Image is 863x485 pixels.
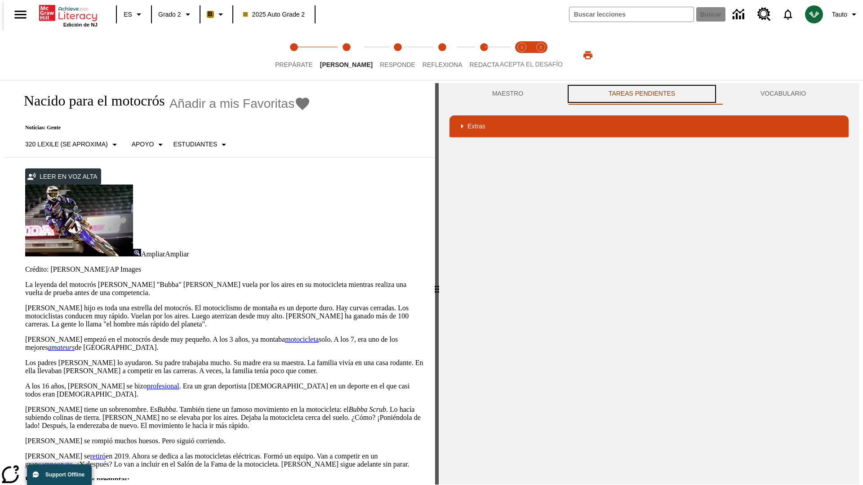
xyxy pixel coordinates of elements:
text: 2 [539,45,542,49]
em: Bubba Scrub [349,406,386,413]
p: Los padres [PERSON_NAME] lo ayudaron. Su padre trabajaba mucho. Su madre era su maestra. La famil... [25,359,424,375]
strong: Piensa y comenta estas preguntas: [25,476,130,483]
span: Responde [380,61,415,68]
div: activity [439,83,859,485]
button: VOCABULARIO [718,83,849,105]
button: Perfil/Configuración [828,6,863,22]
span: Ampliar [165,250,189,258]
div: Extras [449,115,849,137]
button: Boost El color de la clase es anaranjado claro. Cambiar el color de la clase. [203,6,230,22]
p: La leyenda del motocrós [PERSON_NAME] "Bubba" [PERSON_NAME] vuela por los aires en su motocicleta... [25,281,424,297]
button: Responde step 3 of 5 [373,31,423,80]
p: [PERSON_NAME] tiene un sobrenombre. Es . También tiene un famoso movimiento en la motocicleta: el... [25,406,424,430]
div: Pulsa la tecla de intro o la barra espaciadora y luego presiona las flechas de derecha e izquierd... [435,83,439,485]
button: Maestro [449,83,566,105]
button: Escoja un nuevo avatar [800,3,828,26]
button: Grado: Grado 2, Elige un grado [155,6,197,22]
button: Prepárate step 1 of 5 [268,31,320,80]
p: [PERSON_NAME] hijo es toda una estrella del motocrós. El motociclismo de montaña es un deporte du... [25,304,424,328]
p: Extras [467,122,485,131]
p: Apoyo [132,140,154,149]
em: Bubba [157,406,176,413]
a: Centro de información [727,2,752,27]
p: [PERSON_NAME] empezó en el motocrós desde muy pequeño. A los 3 años, ya montaba solo. A los 7, er... [25,335,424,352]
input: Buscar campo [569,7,694,22]
button: Leer en voz alta [25,168,101,185]
a: Centro de recursos, Se abrirá en una pestaña nueva. [752,2,776,26]
img: Ampliar [133,249,141,256]
p: Crédito: [PERSON_NAME]/AP Images [25,265,424,273]
span: ACEPTA EL DESAFÍO [500,61,563,68]
button: Seleccione Lexile, 320 Lexile (Se aproxima) [22,137,124,153]
p: Noticias: Gente [14,124,311,131]
a: profesional [147,382,179,390]
p: Estudiantes [173,140,217,149]
a: Notificaciones [776,3,800,26]
p: [PERSON_NAME] se en 2019. Ahora se dedica a las motocicletas eléctricas. Formó un equipo. Van a c... [25,452,424,468]
text: 1 [520,45,523,49]
button: Tipo de apoyo, Apoyo [128,137,170,153]
div: Instructional Panel Tabs [449,83,849,105]
p: A los 16 años, [PERSON_NAME] se hizo . Era un gran deportista [DEMOGRAPHIC_DATA] en un deporte en... [25,382,424,398]
span: Edición de NJ [63,22,98,27]
span: 2025 Auto Grade 2 [243,10,305,19]
span: Añadir a mis Favoritas [169,97,295,111]
h1: Nacido para el motocrós [14,93,165,109]
img: avatar image [805,5,823,23]
span: B [208,9,213,20]
button: Support Offline [27,464,92,485]
button: Acepta el desafío lee step 1 of 2 [509,31,535,80]
a: retiró [90,452,106,460]
span: [PERSON_NAME] [320,61,373,68]
button: TAREAS PENDIENTES [566,83,718,105]
button: Imprimir [574,47,602,63]
button: Lee step 2 of 5 [313,31,380,80]
a: amateurs [48,344,75,351]
span: Grado 2 [158,10,181,19]
p: 320 Lexile (Se aproxima) [25,140,108,149]
a: campeonato [38,460,72,468]
span: ES [124,10,132,19]
button: Reflexiona step 4 of 5 [415,31,470,80]
button: Seleccionar estudiante [169,137,233,153]
span: Tauto [832,10,847,19]
div: reading [4,83,435,480]
img: El corredor de motocrós James Stewart vuela por los aires en su motocicleta de montaña. [25,185,133,256]
button: Añadir a mis Favoritas - Nacido para el motocrós [169,96,311,111]
span: Prepárate [275,61,313,68]
button: Abrir el menú lateral [7,1,34,28]
p: [PERSON_NAME] se rompió muchos huesos. Pero siguió corriendo. [25,437,424,445]
button: Redacta step 5 of 5 [463,31,507,80]
span: Ampliar [141,250,165,258]
span: Reflexiona [423,61,463,68]
span: Support Offline [45,472,85,478]
span: Redacta [470,61,499,68]
button: Acepta el desafío contesta step 2 of 2 [528,31,554,80]
div: Portada [39,3,98,27]
button: Lenguaje: ES, Selecciona un idioma [120,6,148,22]
a: motocicleta [285,335,319,343]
